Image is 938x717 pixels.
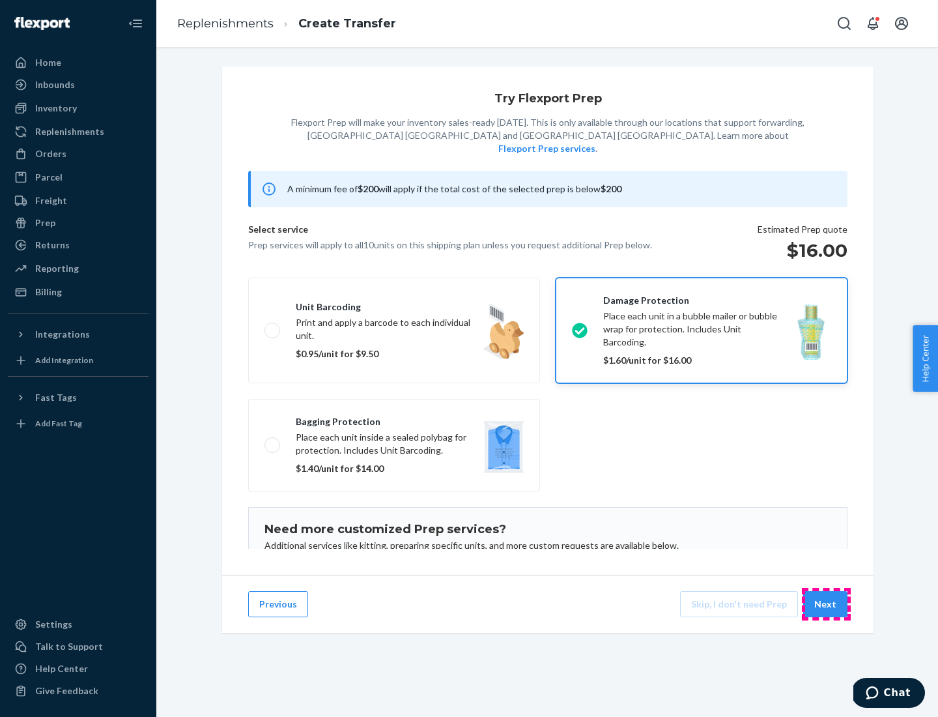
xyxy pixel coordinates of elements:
[35,102,77,115] div: Inventory
[494,93,602,106] h1: Try Flexport Prep
[291,116,804,155] p: Flexport Prep will make your inventory sales-ready [DATE]. This is only available through our loc...
[35,194,67,207] div: Freight
[167,5,406,43] ol: breadcrumbs
[35,662,88,675] div: Help Center
[248,223,652,239] p: Select service
[8,52,149,73] a: Home
[8,121,149,142] a: Replenishments
[8,614,149,635] a: Settings
[35,285,62,299] div: Billing
[8,74,149,95] a: Inbounds
[35,640,103,653] div: Talk to Support
[853,678,925,710] iframe: Opens a widget where you can chat to one of our agents
[35,239,70,252] div: Returns
[35,216,55,229] div: Prep
[601,183,621,194] b: $200
[35,78,75,91] div: Inbounds
[8,680,149,701] button: Give Feedback
[298,16,396,31] a: Create Transfer
[358,183,378,194] b: $200
[913,325,938,392] button: Help Center
[35,418,82,429] div: Add Fast Tag
[122,10,149,37] button: Close Navigation
[8,143,149,164] a: Orders
[248,591,308,617] button: Previous
[8,167,149,188] a: Parcel
[8,212,149,233] a: Prep
[35,56,61,69] div: Home
[8,98,149,119] a: Inventory
[35,147,66,160] div: Orders
[35,328,90,341] div: Integrations
[35,262,79,275] div: Reporting
[35,684,98,697] div: Give Feedback
[35,125,104,138] div: Replenishments
[860,10,886,37] button: Open notifications
[35,355,93,366] div: Add Integration
[8,190,149,211] a: Freight
[35,391,77,404] div: Fast Tags
[287,183,621,194] span: A minimum fee of will apply if the total cost of the selected prep is below
[177,16,274,31] a: Replenishments
[498,142,595,155] button: Flexport Prep services
[264,539,831,552] p: Additional services like kitting, preparing specific units, and more custom requests are availabl...
[8,235,149,256] a: Returns
[8,636,149,657] button: Talk to Support
[14,17,70,30] img: Flexport logo
[758,223,847,236] p: Estimated Prep quote
[831,10,857,37] button: Open Search Box
[803,591,847,617] button: Next
[8,282,149,302] a: Billing
[8,387,149,408] button: Fast Tags
[8,413,149,434] a: Add Fast Tag
[8,258,149,279] a: Reporting
[248,239,652,252] p: Prep services will apply to all 10 units on this shipping plan unless you request additional Prep...
[888,10,915,37] button: Open account menu
[264,523,831,536] h1: Need more customized Prep services?
[680,591,798,617] button: Skip, I don't need Prep
[8,350,149,371] a: Add Integration
[758,239,847,262] h1: $16.00
[35,618,72,631] div: Settings
[8,658,149,679] a: Help Center
[8,324,149,345] button: Integrations
[35,171,63,184] div: Parcel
